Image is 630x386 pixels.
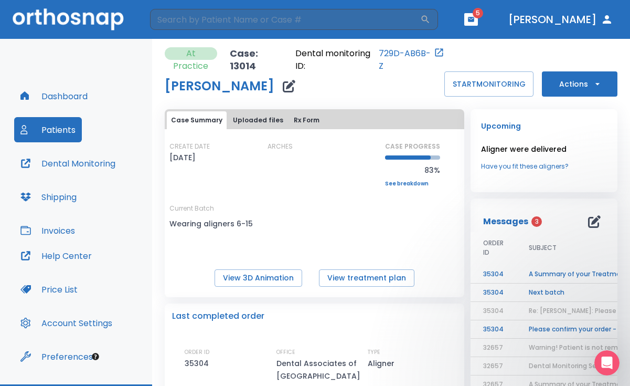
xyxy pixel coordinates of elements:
p: Wearing aligners 6-15 [169,217,264,230]
button: Help Center [14,243,98,268]
button: Account Settings [14,310,119,336]
p: Current Batch [169,204,264,213]
p: 83% [385,164,440,176]
button: [PERSON_NAME] [504,10,617,29]
td: 35304 [471,265,516,284]
span: SUBJECT [529,243,557,253]
div: Tooltip anchor [91,352,100,361]
p: Messages [483,215,528,228]
p: OFFICE [276,348,295,357]
button: Case Summary [167,111,227,129]
input: Search by Patient Name or Case # [150,9,420,30]
button: Dental Monitoring [14,151,122,176]
button: Dashboard [14,84,94,109]
span: 5 [473,8,483,18]
a: 729D-AB6B-Z [379,47,432,72]
span: 32657 [483,343,503,352]
p: ARCHES [268,142,293,151]
button: Shipping [14,184,83,210]
iframe: Intercom live chat [594,350,620,375]
span: 32657 [483,361,503,370]
td: 35304 [471,320,516,339]
button: STARTMONITORING [444,71,533,97]
a: See breakdown [385,181,440,187]
p: TYPE [368,348,380,357]
p: Dental monitoring ID: [295,47,377,72]
h1: [PERSON_NAME] [165,80,274,92]
button: Invoices [14,218,81,243]
p: 35304 [185,357,212,370]
button: Price List [14,277,84,302]
p: CASE PROGRESS [385,142,440,151]
p: [DATE] [169,151,196,164]
p: CREATE DATE [169,142,210,151]
td: 35304 [471,284,516,302]
button: Rx Form [290,111,324,129]
p: Aligner [368,357,398,370]
p: At Practice [169,47,213,72]
span: 3 [531,216,542,227]
div: tabs [167,111,462,129]
button: View treatment plan [319,269,414,287]
span: 35304 [483,306,504,315]
p: ORDER ID [185,348,209,357]
p: Last completed order [172,310,264,322]
button: Uploaded files [229,111,287,129]
span: ORDER ID [483,238,504,257]
p: Case: 13014 [230,47,283,72]
p: Upcoming [481,120,607,132]
img: Orthosnap [13,8,124,30]
a: Have you fit these aligners? [481,162,607,171]
button: Patients [14,117,82,142]
p: Dental Associates of [GEOGRAPHIC_DATA] [276,357,366,382]
div: Open patient in dental monitoring portal [295,47,444,72]
button: Preferences [14,344,99,369]
p: Aligner were delivered [481,143,607,155]
button: Actions [542,71,617,97]
button: View 3D Animation [215,269,302,287]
